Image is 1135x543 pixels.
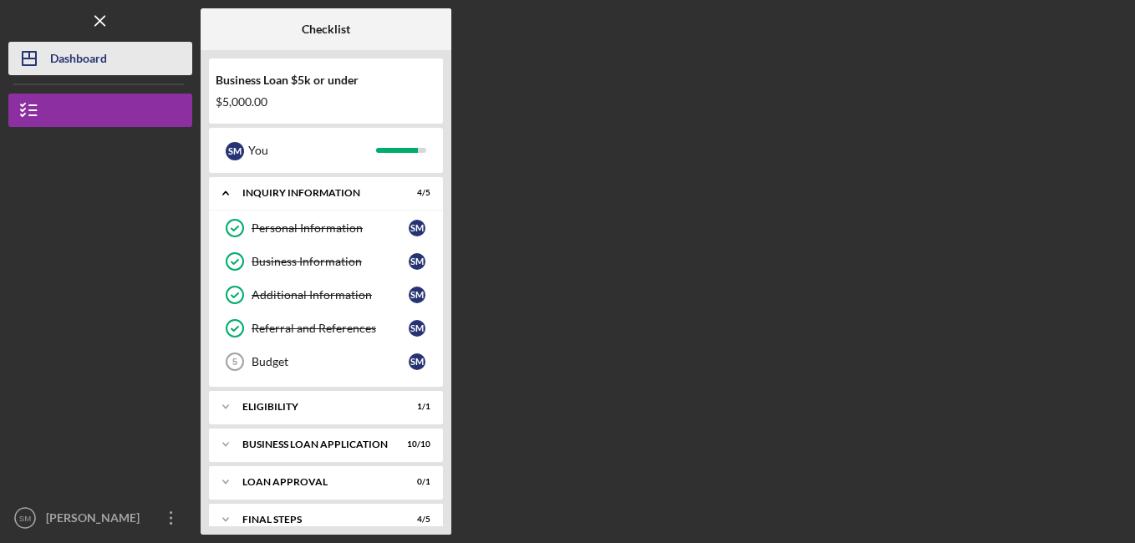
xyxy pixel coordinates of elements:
[216,74,436,87] div: Business Loan $5k or under
[217,345,435,378] a: 5BudgetSM
[226,142,244,160] div: S M
[42,501,150,539] div: [PERSON_NAME]
[400,515,430,525] div: 4 / 5
[409,353,425,370] div: S M
[400,188,430,198] div: 4 / 5
[242,188,389,198] div: INQUIRY INFORMATION
[252,355,409,368] div: Budget
[217,312,435,345] a: Referral and ReferencesSM
[409,253,425,270] div: S M
[400,402,430,412] div: 1 / 1
[252,322,409,335] div: Referral and References
[217,278,435,312] a: Additional InformationSM
[242,477,389,487] div: Loan Approval
[248,136,376,165] div: You
[217,245,435,278] a: Business InformationSM
[19,514,31,523] text: SM
[400,439,430,449] div: 10 / 10
[8,501,192,535] button: SM[PERSON_NAME]
[409,320,425,337] div: S M
[409,287,425,303] div: S M
[302,23,350,36] b: Checklist
[242,515,389,525] div: Final Steps
[252,255,409,268] div: Business Information
[400,477,430,487] div: 0 / 1
[252,288,409,302] div: Additional Information
[232,357,237,367] tspan: 5
[8,42,192,75] button: Dashboard
[409,220,425,236] div: S M
[252,221,409,235] div: Personal Information
[50,42,107,79] div: Dashboard
[217,211,435,245] a: Personal InformationSM
[216,95,436,109] div: $5,000.00
[242,402,389,412] div: Eligibility
[242,439,389,449] div: BUSINESS LOAN APPLICATION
